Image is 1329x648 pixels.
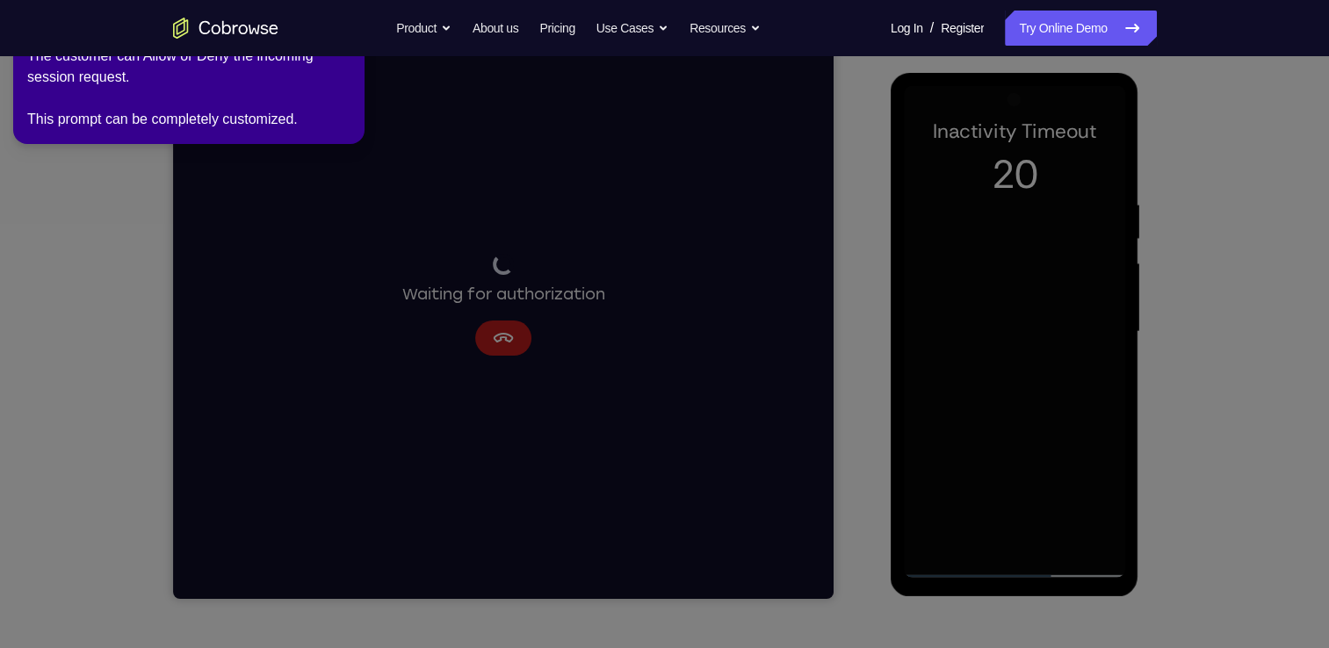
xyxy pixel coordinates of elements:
a: Try Online Demo [1005,11,1156,46]
div: Waiting for authorization [229,243,432,296]
a: Log In [891,11,923,46]
button: Use Cases [596,11,668,46]
div: The customer can Allow or Deny the incoming session request. This prompt can be completely custom... [27,46,350,130]
a: Go to the home page [173,18,278,39]
a: Pricing [539,11,574,46]
button: Product [396,11,451,46]
span: / [930,18,934,39]
button: Cancel [302,310,358,345]
button: Resources [690,11,761,46]
a: About us [473,11,518,46]
a: Register [941,11,984,46]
